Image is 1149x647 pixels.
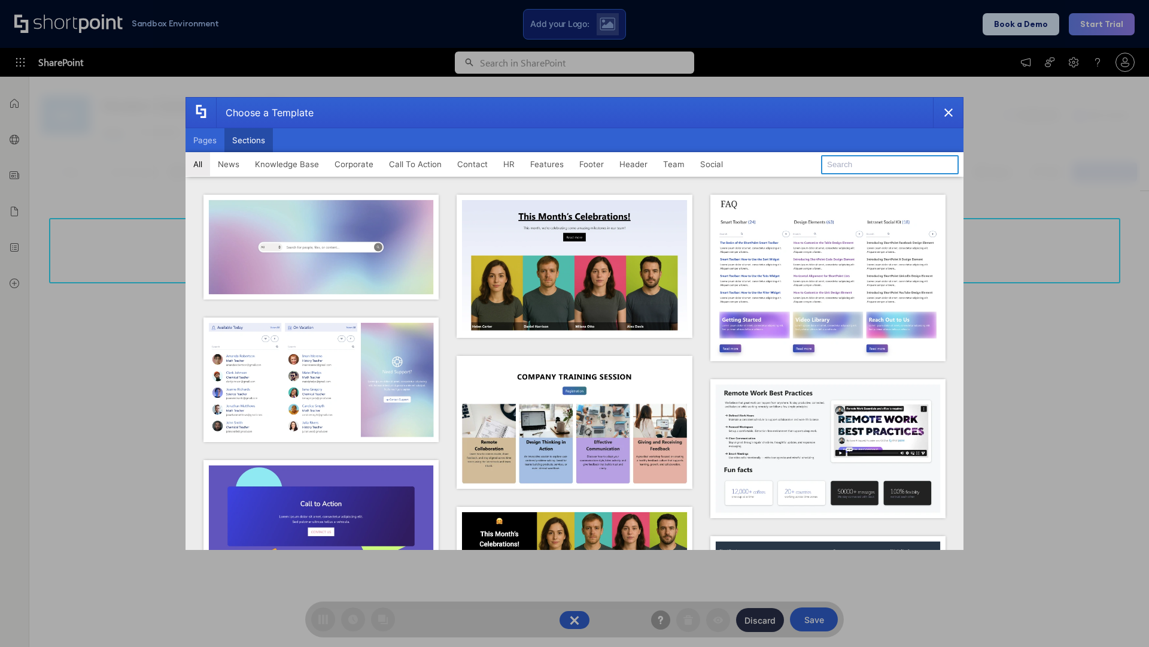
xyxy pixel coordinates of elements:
[1089,589,1149,647] iframe: Chat Widget
[327,152,381,176] button: Corporate
[522,152,572,176] button: Features
[692,152,731,176] button: Social
[186,97,963,550] div: template selector
[224,128,273,152] button: Sections
[572,152,612,176] button: Footer
[186,128,224,152] button: Pages
[821,155,959,174] input: Search
[186,152,210,176] button: All
[655,152,692,176] button: Team
[247,152,327,176] button: Knowledge Base
[449,152,496,176] button: Contact
[216,98,314,128] div: Choose a Template
[381,152,449,176] button: Call To Action
[496,152,522,176] button: HR
[210,152,247,176] button: News
[612,152,655,176] button: Header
